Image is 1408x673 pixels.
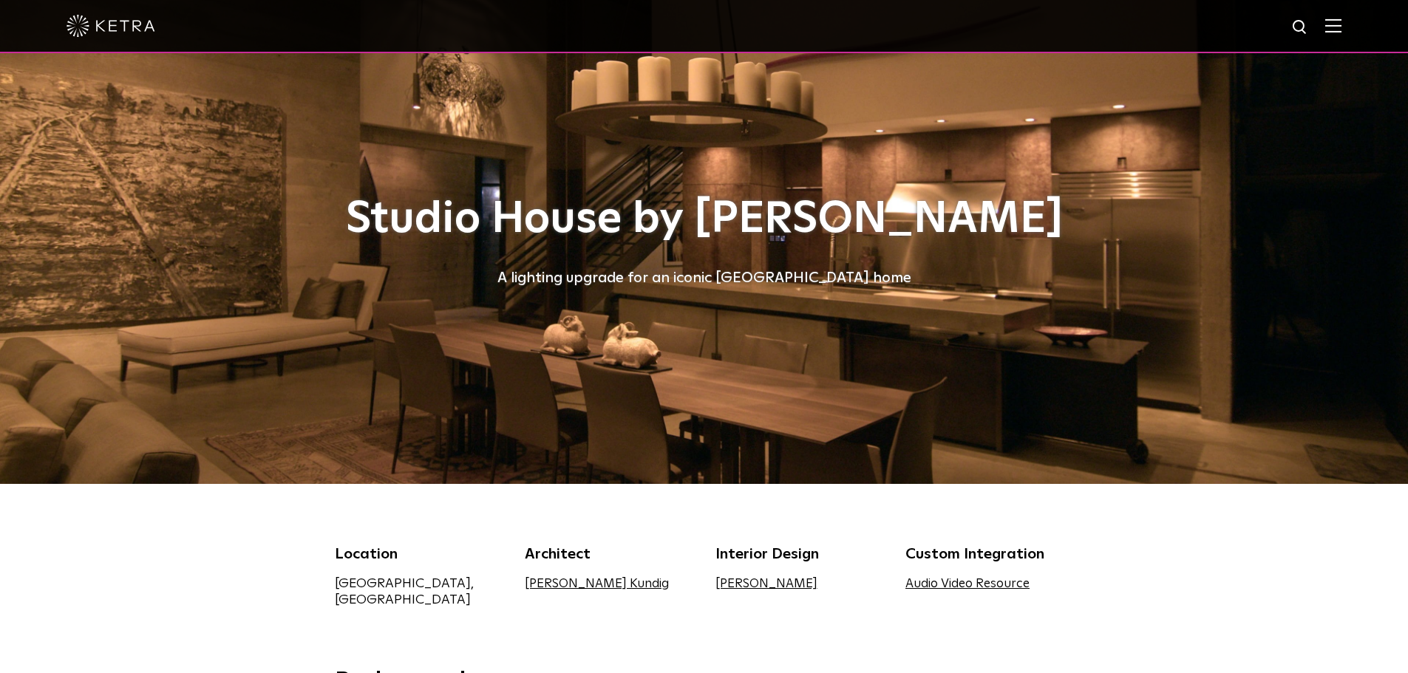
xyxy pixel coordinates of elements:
[525,578,669,590] a: [PERSON_NAME] Kundig
[905,578,1030,590] a: Audio Video Resource
[335,266,1074,290] div: A lighting upgrade for an iconic [GEOGRAPHIC_DATA] home
[335,543,503,565] div: Location
[67,15,155,37] img: ketra-logo-2019-white
[715,578,817,590] a: [PERSON_NAME]
[335,195,1074,244] h1: Studio House by [PERSON_NAME]
[905,543,1074,565] div: Custom Integration
[335,575,503,608] div: [GEOGRAPHIC_DATA], [GEOGRAPHIC_DATA]
[715,543,884,565] div: Interior Design
[1291,18,1310,37] img: search icon
[525,543,693,565] div: Architect
[1325,18,1341,33] img: Hamburger%20Nav.svg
